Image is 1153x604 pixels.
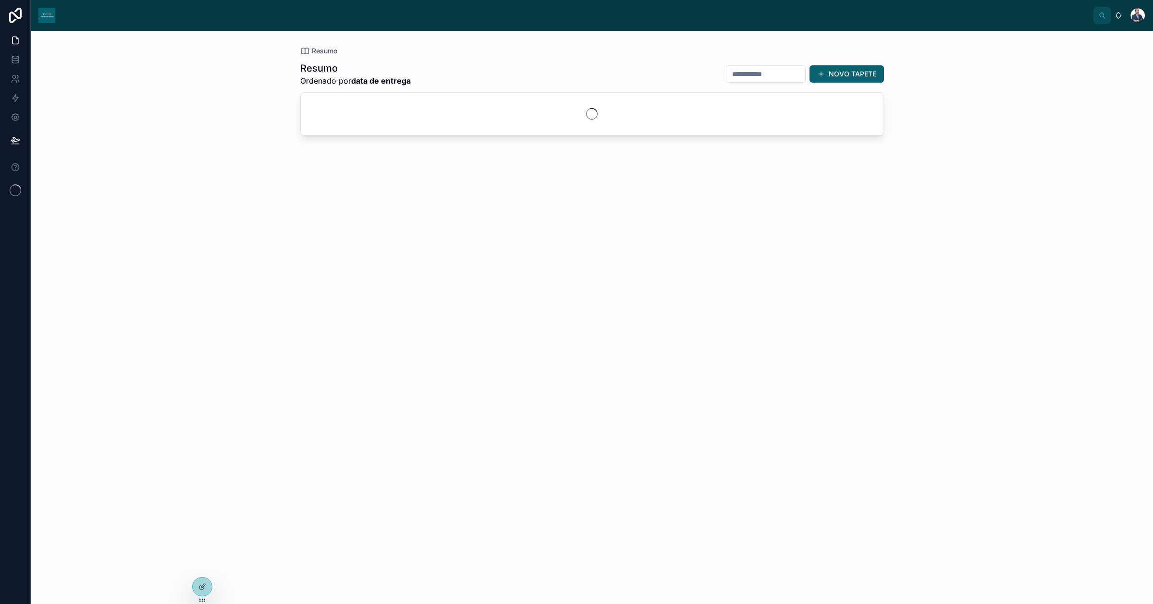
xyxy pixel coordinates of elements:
[38,8,55,23] img: App logo
[63,13,1093,17] div: scrollable content
[300,75,411,86] span: Ordenado por
[300,46,337,56] a: Resumo
[351,76,411,86] strong: data de entrega
[312,46,337,56] span: Resumo
[300,62,411,75] h1: Resumo
[810,65,884,83] button: NOVO TAPETE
